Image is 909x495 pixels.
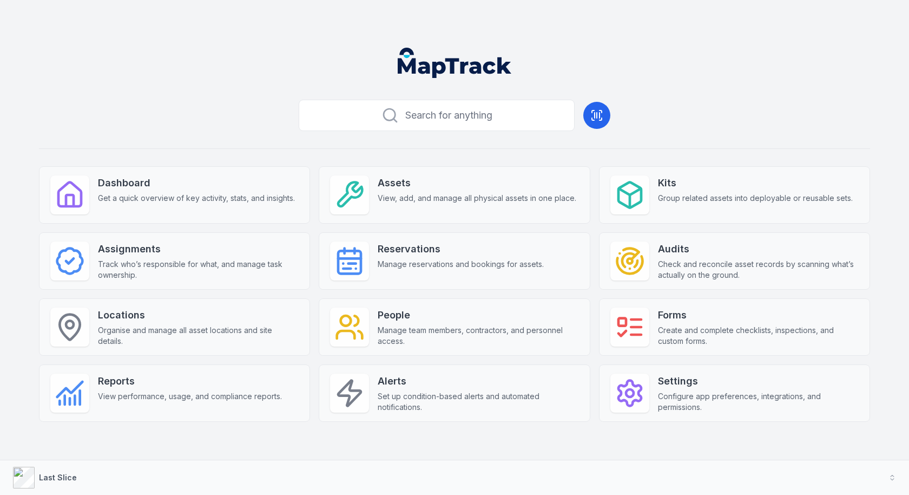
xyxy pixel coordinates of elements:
strong: Kits [658,175,853,191]
a: AssetsView, add, and manage all physical assets in one place. [319,166,590,224]
strong: Assets [378,175,576,191]
a: LocationsOrganise and manage all asset locations and site details. [39,298,310,356]
a: KitsGroup related assets into deployable or reusable sets. [599,166,870,224]
a: DashboardGet a quick overview of key activity, stats, and insights. [39,166,310,224]
strong: Forms [658,308,859,323]
strong: Assignments [98,242,299,257]
span: View, add, and manage all physical assets in one place. [378,193,576,204]
span: Organise and manage all asset locations and site details. [98,325,299,347]
a: ReservationsManage reservations and bookings for assets. [319,232,590,290]
span: Create and complete checklists, inspections, and custom forms. [658,325,859,347]
span: Search for anything [405,108,492,123]
a: AuditsCheck and reconcile asset records by scanning what’s actually on the ground. [599,232,870,290]
span: Manage team members, contractors, and personnel access. [378,325,578,347]
nav: Global [380,48,529,78]
strong: Reservations [378,242,544,257]
strong: Last Slice [39,473,77,482]
span: View performance, usage, and compliance reports. [98,391,282,402]
strong: People [378,308,578,323]
button: Search for anything [299,100,575,131]
strong: Locations [98,308,299,323]
a: PeopleManage team members, contractors, and personnel access. [319,298,590,356]
span: Check and reconcile asset records by scanning what’s actually on the ground. [658,259,859,281]
strong: Alerts [378,374,578,389]
strong: Audits [658,242,859,257]
strong: Settings [658,374,859,389]
span: Configure app preferences, integrations, and permissions. [658,391,859,413]
span: Manage reservations and bookings for assets. [378,259,544,270]
a: ReportsView performance, usage, and compliance reports. [39,364,310,422]
a: AssignmentsTrack who’s responsible for what, and manage task ownership. [39,232,310,290]
a: AlertsSet up condition-based alerts and automated notifications. [319,364,590,422]
span: Get a quick overview of key activity, stats, and insights. [98,193,295,204]
span: Set up condition-based alerts and automated notifications. [378,391,578,413]
span: Group related assets into deployable or reusable sets. [658,193,853,204]
strong: Dashboard [98,175,295,191]
a: FormsCreate and complete checklists, inspections, and custom forms. [599,298,870,356]
strong: Reports [98,374,282,389]
a: SettingsConfigure app preferences, integrations, and permissions. [599,364,870,422]
span: Track who’s responsible for what, and manage task ownership. [98,259,299,281]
